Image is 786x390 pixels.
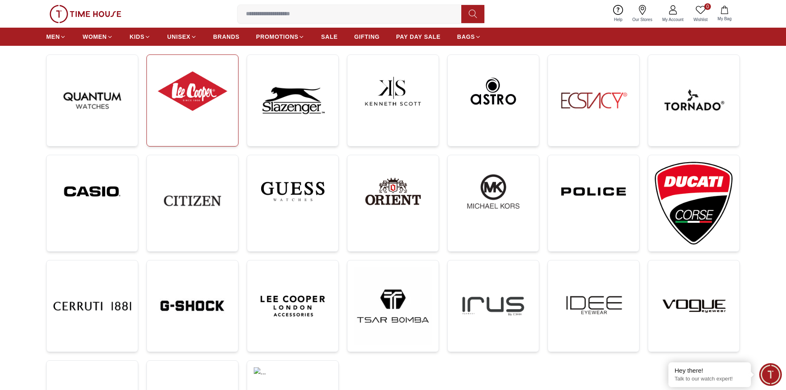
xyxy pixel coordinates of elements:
[759,363,782,386] div: Chat Widget
[609,3,628,24] a: Help
[53,162,131,221] img: ...
[53,61,131,139] img: ...
[167,33,190,41] span: UNISEX
[153,267,231,345] img: ...
[690,17,711,23] span: Wishlist
[704,3,711,10] span: 0
[130,33,144,41] span: KIDS
[53,267,131,345] img: ...
[675,376,745,383] p: Talk to our watch expert!
[83,33,107,41] span: WOMEN
[321,33,338,41] span: SALE
[655,61,733,139] img: ...
[689,3,713,24] a: 0Wishlist
[254,61,332,139] img: ...
[354,162,432,221] img: ...
[46,33,60,41] span: MEN
[555,61,633,139] img: ...
[454,267,532,345] img: ...
[254,162,332,221] img: ...
[555,267,633,345] img: ...
[454,162,532,221] img: ...
[555,162,633,221] img: ...
[659,17,687,23] span: My Account
[213,33,240,41] span: BRANDS
[354,267,432,345] img: ...
[629,17,656,23] span: Our Stores
[83,29,113,44] a: WOMEN
[46,29,66,44] a: MEN
[153,162,231,240] img: ...
[628,3,657,24] a: Our Stores
[713,4,736,24] button: My Bag
[454,61,532,121] img: ...
[457,29,481,44] a: BAGS
[153,61,231,121] img: ...
[354,33,380,41] span: GIFTING
[396,29,441,44] a: PAY DAY SALE
[256,29,305,44] a: PROMOTIONS
[213,29,240,44] a: BRANDS
[130,29,151,44] a: KIDS
[354,61,432,121] img: ...
[714,16,735,22] span: My Bag
[354,29,380,44] a: GIFTING
[256,33,299,41] span: PROMOTIONS
[457,33,475,41] span: BAGS
[396,33,441,41] span: PAY DAY SALE
[254,267,332,345] img: ...
[321,29,338,44] a: SALE
[655,162,733,245] img: ...
[675,366,745,375] div: Hey there!
[655,267,733,345] img: ...
[611,17,626,23] span: Help
[167,29,196,44] a: UNISEX
[50,5,121,23] img: ...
